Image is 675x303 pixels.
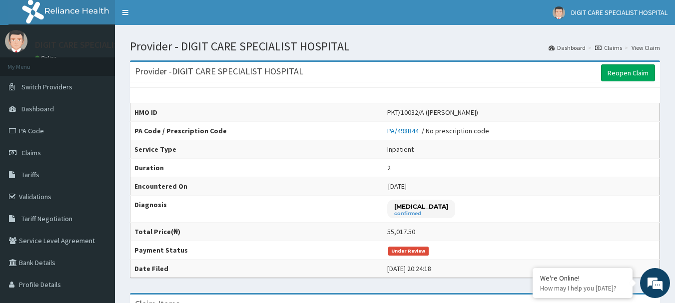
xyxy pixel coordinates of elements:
[130,40,660,53] h1: Provider - DIGIT CARE SPECIALIST HOSPITAL
[387,163,391,173] div: 2
[21,148,41,157] span: Claims
[394,211,448,216] small: confirmed
[540,284,625,293] p: How may I help you today?
[130,196,383,223] th: Diagnosis
[632,43,660,52] a: View Claim
[387,126,489,136] div: / No prescription code
[387,107,478,117] div: PKT/10032/A ([PERSON_NAME])
[130,241,383,260] th: Payment Status
[595,43,622,52] a: Claims
[130,260,383,278] th: Date Filed
[130,177,383,196] th: Encountered On
[553,6,565,19] img: User Image
[540,274,625,283] div: We're Online!
[130,140,383,159] th: Service Type
[549,43,586,52] a: Dashboard
[130,122,383,140] th: PA Code / Prescription Code
[388,182,407,191] span: [DATE]
[21,104,54,113] span: Dashboard
[571,8,668,17] span: DIGIT CARE SPECIALIST HOSPITAL
[388,247,429,256] span: Under Review
[130,223,383,241] th: Total Price(₦)
[35,40,165,49] p: DIGIT CARE SPECIALIST HOSPITAL
[130,103,383,122] th: HMO ID
[5,30,27,52] img: User Image
[387,227,415,237] div: 55,017.50
[130,159,383,177] th: Duration
[387,126,422,135] a: PA/498B44
[601,64,655,81] a: Reopen Claim
[21,214,72,223] span: Tariff Negotiation
[394,202,448,211] p: [MEDICAL_DATA]
[135,67,303,76] h3: Provider - DIGIT CARE SPECIALIST HOSPITAL
[21,170,39,179] span: Tariffs
[387,144,414,154] div: Inpatient
[35,54,59,61] a: Online
[21,82,72,91] span: Switch Providers
[387,264,431,274] div: [DATE] 20:24:18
